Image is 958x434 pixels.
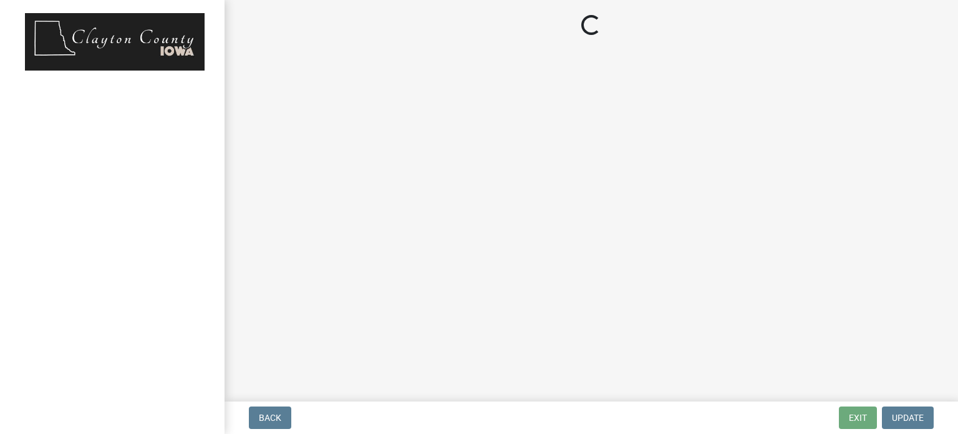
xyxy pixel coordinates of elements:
[839,407,877,429] button: Exit
[25,13,205,71] img: Clayton County, Iowa
[259,413,281,423] span: Back
[892,413,924,423] span: Update
[882,407,934,429] button: Update
[249,407,291,429] button: Back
